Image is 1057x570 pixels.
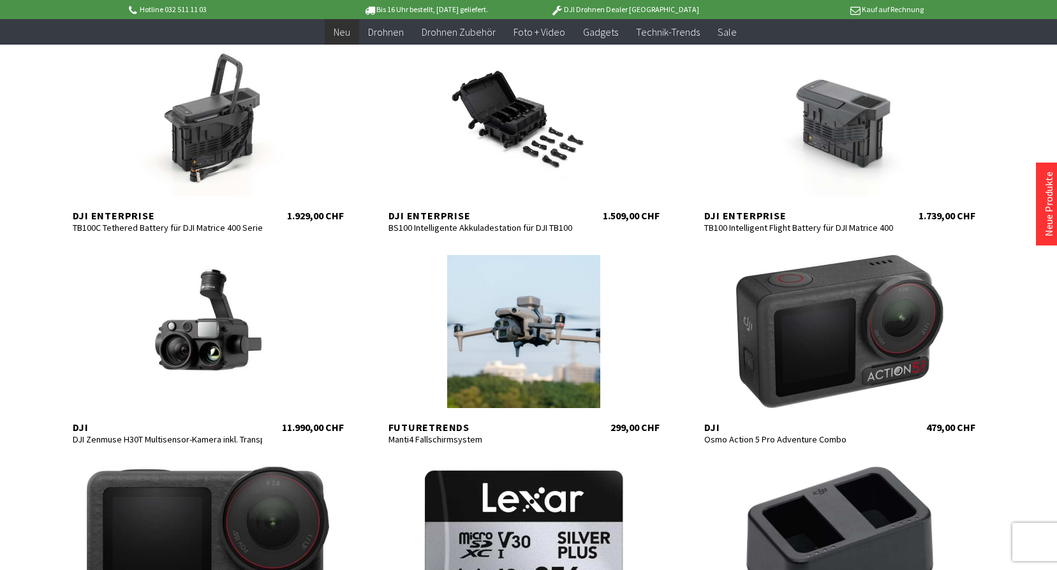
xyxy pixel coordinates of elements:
a: Neue Produkte [1042,172,1055,237]
div: 1.929,00 CHF [287,209,344,222]
div: DJI [73,421,263,434]
p: Bis 16 Uhr bestellt, [DATE] geliefert. [326,2,525,17]
a: Gadgets [574,19,627,45]
span: Technik-Trends [636,26,700,38]
a: DJI DJI Zenmuse H30T Multisensor-Kamera inkl. Transportkoffer für Matrice 300/350 RTK 11.990,00 CHF [60,255,357,434]
div: 1.739,00 CHF [919,209,975,222]
div: DJI Enterprise [704,209,894,222]
div: Futuretrends [388,421,579,434]
span: Neu [334,26,350,38]
p: Kauf auf Rechnung [725,2,924,17]
span: Drohnen Zubehör [422,26,496,38]
div: DJI [704,421,894,434]
div: 299,00 CHF [610,421,660,434]
div: TB100C Tethered Battery für DJI Matrice 400 Serie [73,222,263,233]
span: Foto + Video [514,26,565,38]
div: DJI Zenmuse H30T Multisensor-Kamera inkl. Transportkoffer für Matrice 300/350 RTK [73,434,263,445]
a: Drohnen Zubehör [413,19,505,45]
a: Sale [709,19,746,45]
span: Gadgets [583,26,618,38]
div: TB100 Intelligent Flight Battery für DJI Matrice 400 Serie [704,222,894,233]
div: 479,00 CHF [926,421,975,434]
div: Osmo Action 5 Pro Adventure Combo [704,434,894,445]
span: Sale [718,26,737,38]
a: Foto + Video [505,19,574,45]
a: Neu [325,19,359,45]
div: DJI Enterprise [388,209,579,222]
div: BS100 Intelligente Akkuladestation für DJI TB100 [388,222,579,233]
a: DJI Enterprise TB100 Intelligent Flight Battery für DJI Matrice 400 Serie 1.739,00 CHF [691,43,988,222]
a: DJI Enterprise TB100C Tethered Battery für DJI Matrice 400 Serie 1.929,00 CHF [60,43,357,222]
a: DJI Enterprise BS100 Intelligente Akkuladestation für DJI TB100 1.509,00 CHF [376,43,672,222]
div: 1.509,00 CHF [603,209,660,222]
p: DJI Drohnen Dealer [GEOGRAPHIC_DATA] [525,2,724,17]
div: DJI Enterprise [73,209,263,222]
a: Technik-Trends [627,19,709,45]
a: DJI Osmo Action 5 Pro Adventure Combo 479,00 CHF [691,255,988,434]
p: Hotline 032 511 11 03 [127,2,326,17]
div: 11.990,00 CHF [282,421,344,434]
a: Drohnen [359,19,413,45]
div: Manti4 Fallschirmsystem [388,434,579,445]
span: Drohnen [368,26,404,38]
a: Futuretrends Manti4 Fallschirmsystem 299,00 CHF [376,255,672,434]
